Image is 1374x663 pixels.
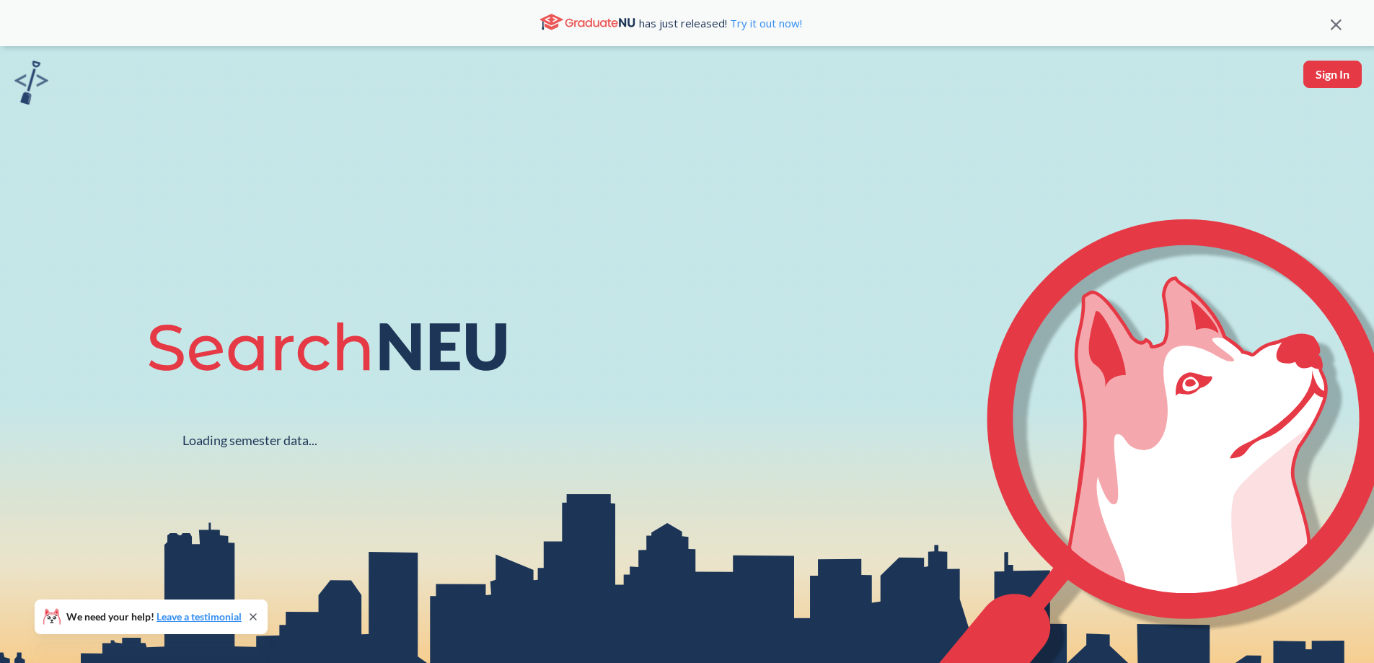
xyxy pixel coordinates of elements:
[157,610,242,623] a: Leave a testimonial
[639,15,802,31] span: has just released!
[727,16,802,30] a: Try it out now!
[182,432,317,449] div: Loading semester data...
[66,612,242,622] span: We need your help!
[14,61,48,105] img: sandbox logo
[1303,61,1362,88] button: Sign In
[14,61,48,109] a: sandbox logo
